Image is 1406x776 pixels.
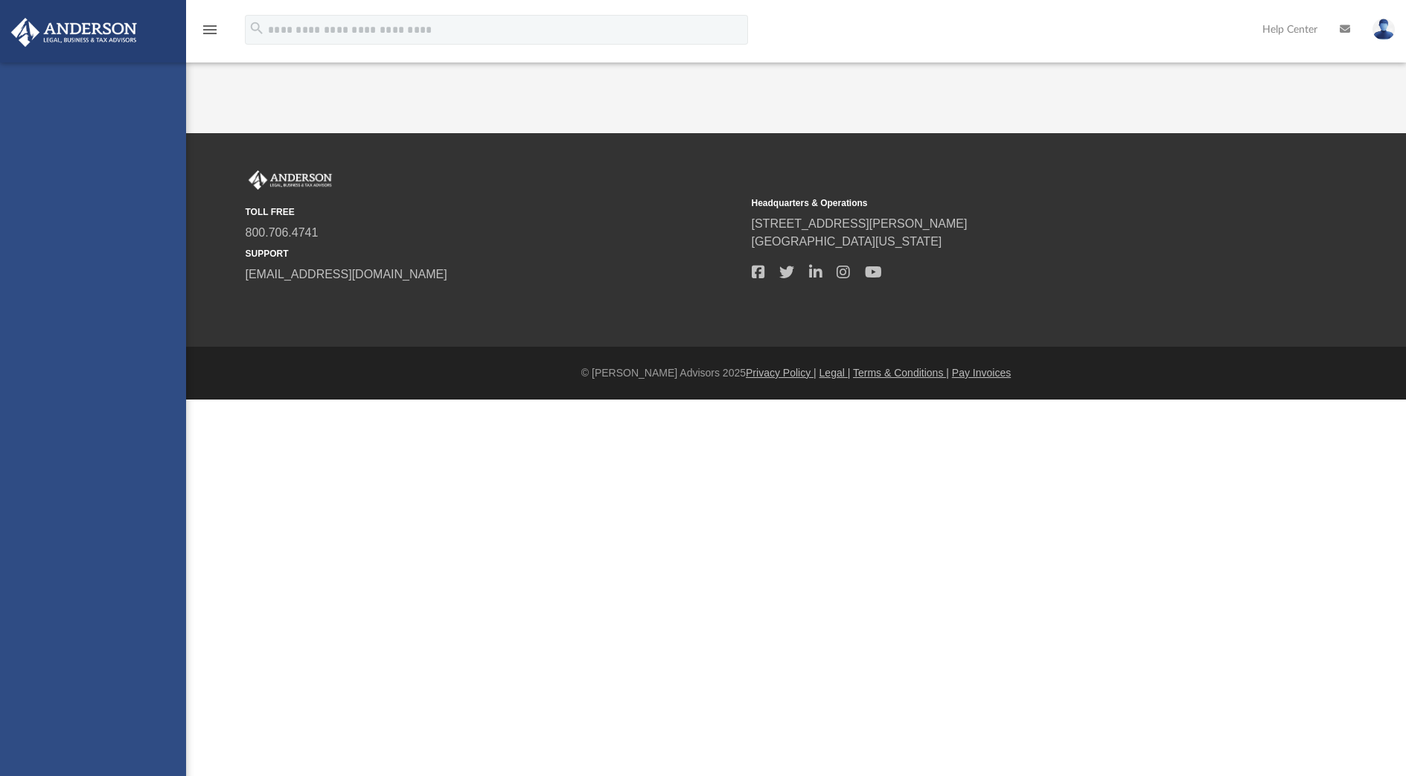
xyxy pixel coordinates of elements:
[853,367,949,379] a: Terms & Conditions |
[246,226,319,239] a: 800.706.4741
[819,367,851,379] a: Legal |
[752,217,968,230] a: [STREET_ADDRESS][PERSON_NAME]
[201,28,219,39] a: menu
[752,235,942,248] a: [GEOGRAPHIC_DATA][US_STATE]
[7,18,141,47] img: Anderson Advisors Platinum Portal
[186,365,1406,381] div: © [PERSON_NAME] Advisors 2025
[246,205,741,219] small: TOLL FREE
[752,196,1247,210] small: Headquarters & Operations
[246,268,447,280] a: [EMAIL_ADDRESS][DOMAIN_NAME]
[246,170,335,190] img: Anderson Advisors Platinum Portal
[249,20,265,36] i: search
[201,21,219,39] i: menu
[246,247,741,260] small: SUPPORT
[746,367,817,379] a: Privacy Policy |
[952,367,1011,379] a: Pay Invoices
[1373,19,1395,40] img: User Pic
